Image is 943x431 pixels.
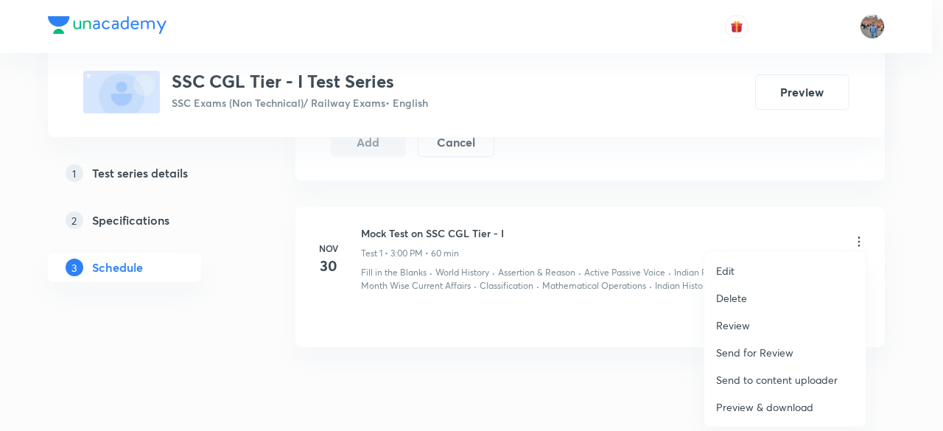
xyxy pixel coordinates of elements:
p: Review [716,318,750,333]
p: Edit [716,263,735,278]
p: Preview & download [716,399,813,415]
p: Send to content uploader [716,372,838,388]
p: Send for Review [716,345,793,360]
p: Delete [716,290,747,306]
